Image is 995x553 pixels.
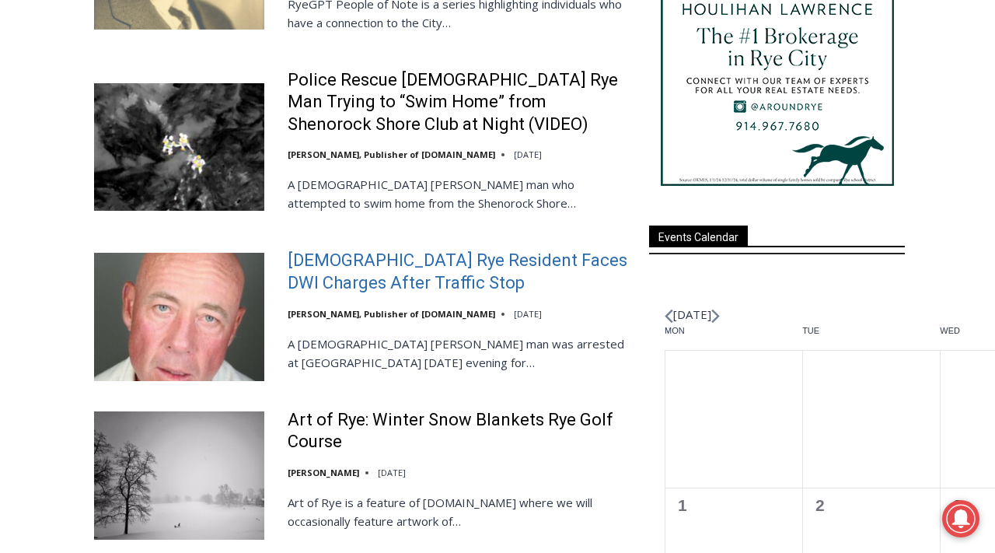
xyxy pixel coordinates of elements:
[94,253,264,380] img: 56-Year-Old Rye Resident Faces DWI Charges After Traffic Stop
[514,308,542,320] time: [DATE]
[393,1,735,151] div: "[PERSON_NAME] and I covered the [DATE] Parade, which was a really eye opening experience as I ha...
[665,325,802,337] span: Mon
[288,308,495,320] a: [PERSON_NAME], Publisher of [DOMAIN_NAME]
[288,467,359,478] a: [PERSON_NAME]
[160,97,229,186] div: "the precise, almost orchestrated movements of cutting and assembling sushi and [PERSON_NAME] mak...
[802,325,940,337] span: Tue
[94,411,264,539] img: Art of Rye: Winter Snow Blankets Rye Golf Course
[288,409,629,453] a: Art of Rye: Winter Snow Blankets Rye Golf Course
[711,309,720,324] a: Next month
[288,334,629,372] p: A [DEMOGRAPHIC_DATA] [PERSON_NAME] man was arrested at [GEOGRAPHIC_DATA] [DATE] evening for…
[288,175,629,212] p: A [DEMOGRAPHIC_DATA] [PERSON_NAME] man who attempted to swim home from the Shenorock Shore…
[5,160,152,219] span: Open Tues. - Sun. [PHONE_NUMBER]
[288,250,629,294] a: [DEMOGRAPHIC_DATA] Rye Resident Faces DWI Charges After Traffic Stop
[665,325,802,349] div: Monday
[94,83,264,211] img: Police Rescue 51 Year Old Rye Man Trying to “Swim Home” from Shenorock Shore Club at Night (VIDEO)
[288,149,495,160] a: [PERSON_NAME], Publisher of [DOMAIN_NAME]
[665,309,673,324] a: Previous month
[378,467,406,478] time: [DATE]
[514,149,542,160] time: [DATE]
[288,493,629,530] p: Art of Rye is a feature of [DOMAIN_NAME] where we will occasionally feature artwork of…
[1,156,156,194] a: Open Tues. - Sun. [PHONE_NUMBER]
[673,304,711,325] li: [DATE]
[802,325,940,349] div: Tuesday
[407,155,721,190] span: Intern @ [DOMAIN_NAME]
[649,226,748,247] span: Events Calendar
[374,151,753,194] a: Intern @ [DOMAIN_NAME]
[288,69,629,136] a: Police Rescue [DEMOGRAPHIC_DATA] Rye Man Trying to “Swim Home” from Shenorock Shore Club at Night...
